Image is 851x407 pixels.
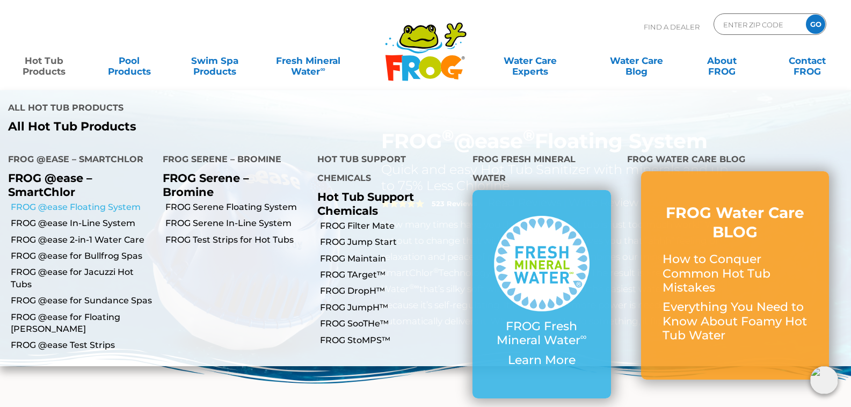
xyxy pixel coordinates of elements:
a: FROG Serene Floating System [165,201,309,213]
a: FROG @ease Test Strips [11,339,155,351]
a: AboutFROG [688,50,755,71]
a: Water CareBlog [603,50,670,71]
a: FROG @ease for Jacuzzi Hot Tubs [11,266,155,290]
h4: All Hot Tub Products [8,98,418,120]
a: FROG @ease for Sundance Spas [11,295,155,307]
a: FROG @ease for Floating [PERSON_NAME] [11,311,155,336]
a: FROG JumpH™ [320,302,464,314]
a: FROG DropH™ [320,285,464,297]
h4: FROG @ease – SmartChlor [8,150,147,171]
p: FROG Fresh Mineral Water [494,319,590,348]
a: Fresh MineralWater∞ [267,50,350,71]
input: GO [806,14,825,34]
a: FROG SooTHe™ [320,318,464,330]
a: FROG @ease for Bullfrog Spas [11,250,155,262]
img: openIcon [810,366,838,394]
h4: Hot Tub Support Chemicals [317,150,456,190]
p: FROG Serene – Bromine [163,171,301,198]
p: How to Conquer Common Hot Tub Mistakes [663,252,808,295]
p: Everything You Need to Know About Foamy Hot Tub Water [663,300,808,343]
a: FROG Test Strips for Hot Tubs [165,234,309,246]
a: FROG TArget™ [320,269,464,281]
a: Swim SpaProducts [181,50,248,71]
h4: FROG Serene – Bromine [163,150,301,171]
input: Zip Code Form [722,17,795,32]
h4: FROG Water Care Blog [627,150,843,171]
a: FROG Filter Mate [320,220,464,232]
a: FROG Maintain [320,253,464,265]
p: Learn More [494,353,590,367]
a: All Hot Tub Products [8,120,418,134]
h4: FROG Fresh Mineral Water [472,150,611,190]
a: ContactFROG [774,50,840,71]
p: Find A Dealer [644,13,700,40]
a: FROG @ease Floating System [11,201,155,213]
sup: ∞ [580,331,587,342]
a: FROG StoMPS™ [320,335,464,346]
a: FROG Water Care BLOG How to Conquer Common Hot Tub Mistakes Everything You Need to Know About Foa... [663,203,808,348]
h3: FROG Water Care BLOG [663,203,808,242]
a: Hot TubProducts [11,50,77,71]
a: Hot Tub Support Chemicals [317,190,414,217]
p: FROG @ease – SmartChlor [8,171,147,198]
a: FROG Fresh Mineral Water∞ Learn More [494,216,590,373]
a: FROG @ease In-Line System [11,217,155,229]
a: FROG Serene In-Line System [165,217,309,229]
a: FROG Jump Start [320,236,464,248]
a: FROG @ease 2-in-1 Water Care [11,234,155,246]
a: Water CareExperts [476,50,584,71]
a: PoolProducts [96,50,163,71]
sup: ∞ [320,65,325,73]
